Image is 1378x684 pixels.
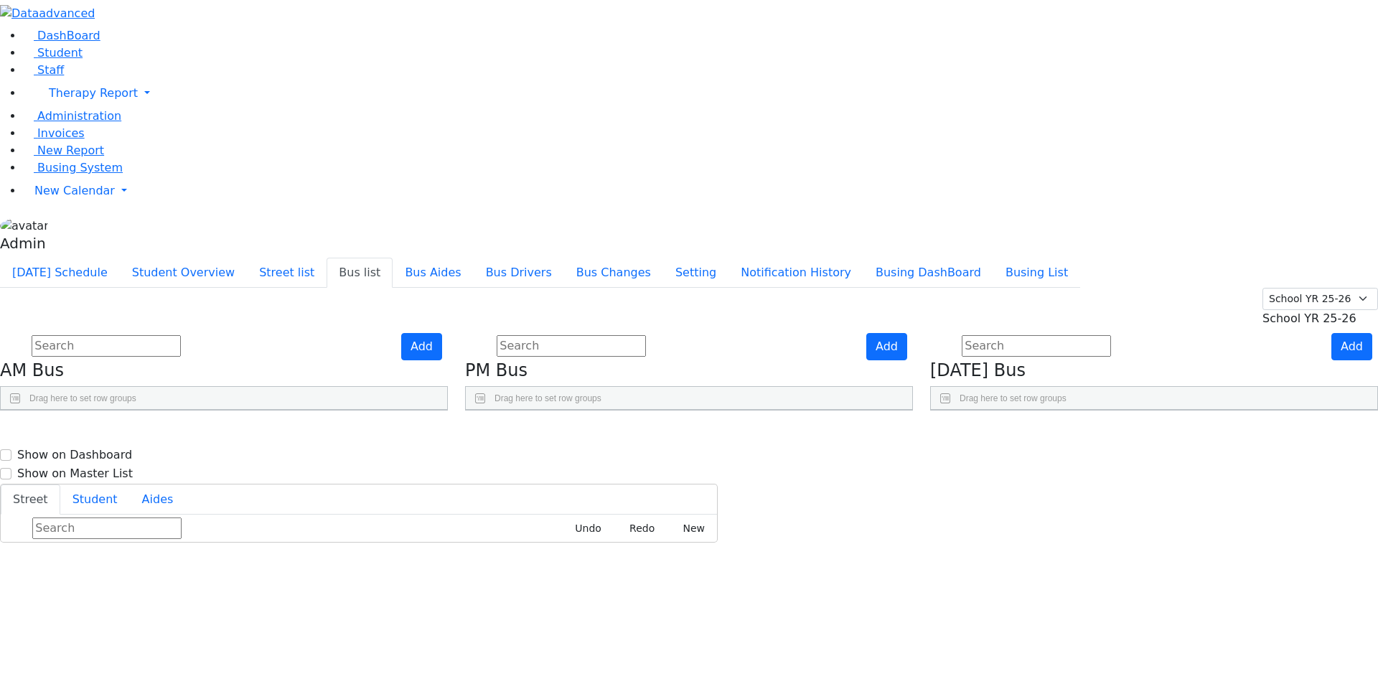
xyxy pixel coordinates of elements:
[1,515,717,542] div: Street
[614,517,661,540] button: Redo
[497,335,646,357] input: Search
[474,258,564,288] button: Bus Drivers
[32,335,181,357] input: Search
[23,29,100,42] a: DashBoard
[1262,311,1356,325] span: School YR 25-26
[1331,333,1372,360] button: Add
[17,446,132,464] label: Show on Dashboard
[130,484,186,515] button: Aides
[663,258,728,288] button: Setting
[960,393,1067,403] span: Drag here to set row groups
[247,258,327,288] button: Street list
[667,517,711,540] button: New
[863,258,993,288] button: Busing DashBoard
[37,46,83,60] span: Student
[23,79,1378,108] a: Therapy Report
[23,126,85,140] a: Invoices
[23,177,1378,205] a: New Calendar
[327,258,393,288] button: Bus list
[37,126,85,140] span: Invoices
[559,517,608,540] button: Undo
[495,393,601,403] span: Drag here to set row groups
[37,161,123,174] span: Busing System
[37,29,100,42] span: DashBoard
[32,517,182,539] input: Search
[393,258,473,288] button: Bus Aides
[564,258,663,288] button: Bus Changes
[17,465,133,482] label: Show on Master List
[34,184,115,197] span: New Calendar
[37,109,121,123] span: Administration
[23,46,83,60] a: Student
[993,258,1080,288] button: Busing List
[866,333,907,360] button: Add
[728,258,863,288] button: Notification History
[49,86,138,100] span: Therapy Report
[37,63,64,77] span: Staff
[37,144,104,157] span: New Report
[1,484,60,515] button: Street
[930,360,1378,381] h4: [DATE] Bus
[962,335,1111,357] input: Search
[1262,288,1378,310] select: Default select example
[23,161,123,174] a: Busing System
[23,109,121,123] a: Administration
[29,393,136,403] span: Drag here to set row groups
[23,144,104,157] a: New Report
[60,484,130,515] button: Student
[23,63,64,77] a: Staff
[465,360,913,381] h4: PM Bus
[401,333,442,360] button: Add
[120,258,247,288] button: Student Overview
